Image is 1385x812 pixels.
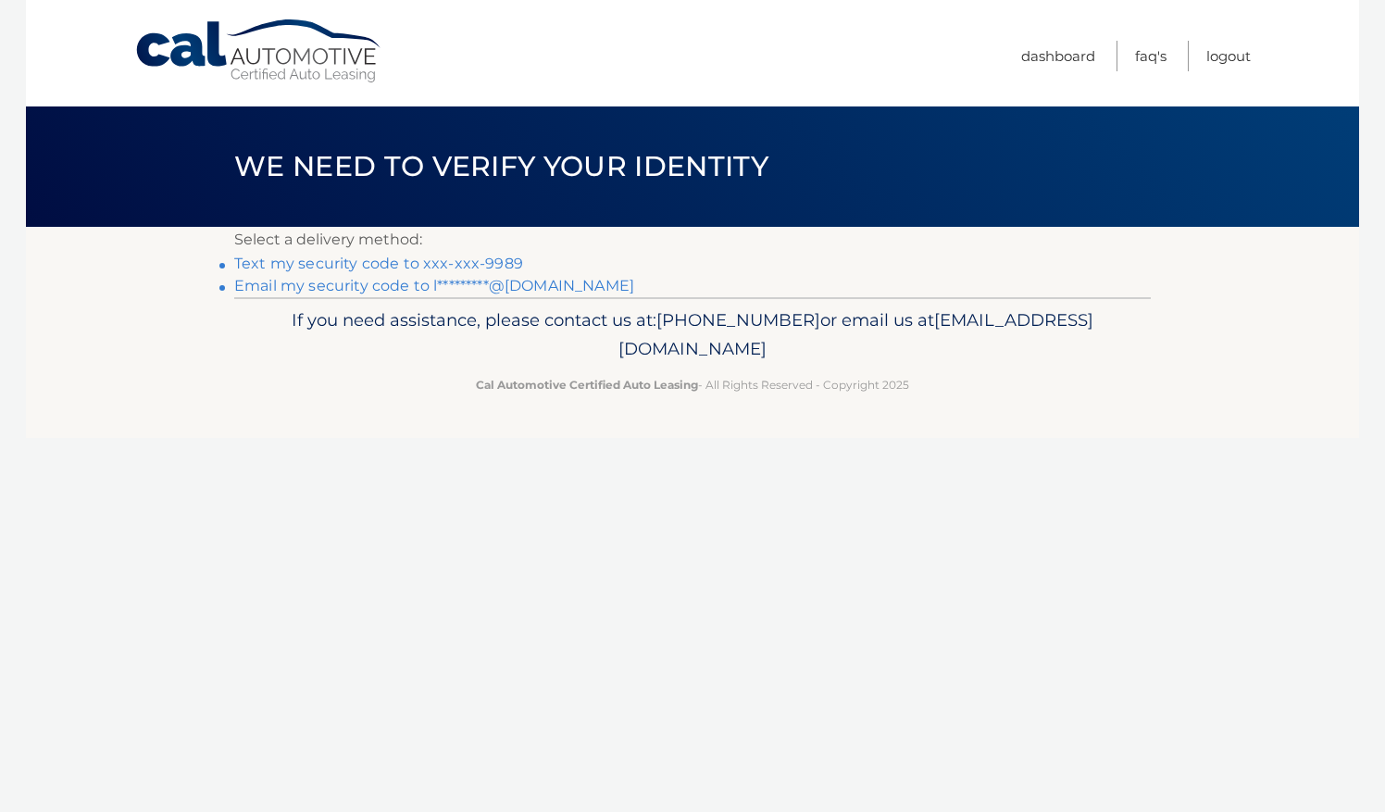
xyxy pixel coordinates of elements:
[1021,41,1095,71] a: Dashboard
[234,277,634,294] a: Email my security code to l*********@[DOMAIN_NAME]
[234,149,768,183] span: We need to verify your identity
[234,227,1151,253] p: Select a delivery method:
[234,255,523,272] a: Text my security code to xxx-xxx-9989
[1135,41,1167,71] a: FAQ's
[134,19,384,84] a: Cal Automotive
[1206,41,1251,71] a: Logout
[476,378,698,392] strong: Cal Automotive Certified Auto Leasing
[246,375,1139,394] p: - All Rights Reserved - Copyright 2025
[656,309,820,331] span: [PHONE_NUMBER]
[246,306,1139,365] p: If you need assistance, please contact us at: or email us at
